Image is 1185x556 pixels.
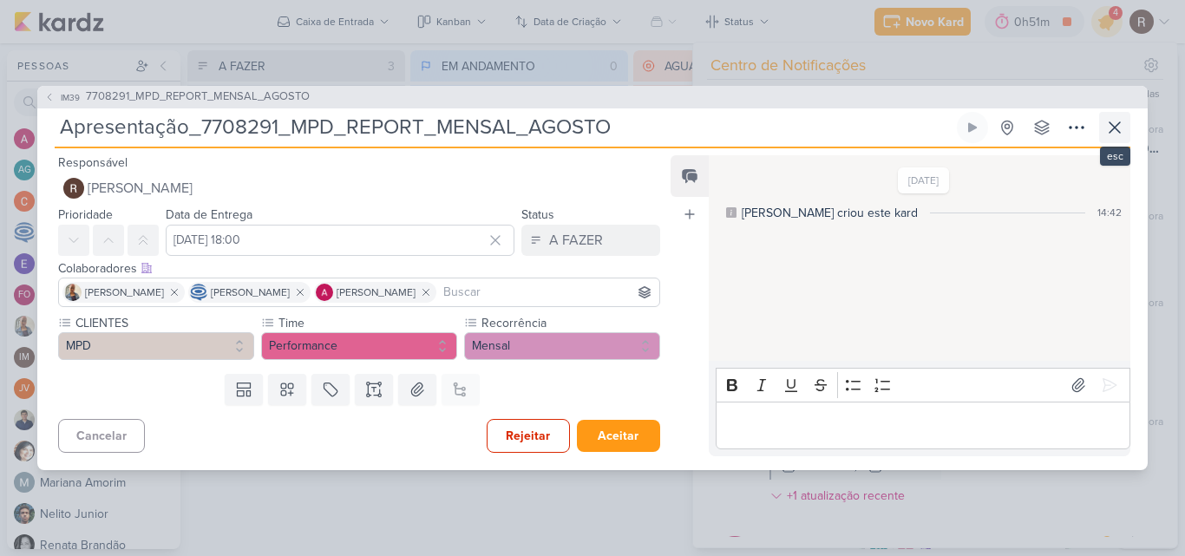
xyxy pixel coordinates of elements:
[58,91,82,104] span: IM39
[549,230,603,251] div: A FAZER
[86,88,310,106] span: 7708291_MPD_REPORT_MENSAL_AGOSTO
[190,284,207,301] img: Caroline Traven De Andrade
[85,285,164,300] span: [PERSON_NAME]
[44,88,310,106] button: IM39 7708291_MPD_REPORT_MENSAL_AGOSTO
[577,420,660,452] button: Aceitar
[261,332,457,360] button: Performance
[166,225,514,256] input: Select a date
[966,121,979,134] div: Ligar relógio
[88,178,193,199] span: [PERSON_NAME]
[211,285,290,300] span: [PERSON_NAME]
[277,314,457,332] label: Time
[63,178,84,199] img: Rafael Dornelles
[440,282,656,303] input: Buscar
[58,207,113,222] label: Prioridade
[74,314,254,332] label: CLIENTES
[1097,205,1122,220] div: 14:42
[487,419,570,453] button: Rejeitar
[58,419,145,453] button: Cancelar
[716,402,1130,449] div: Editor editing area: main
[316,284,333,301] img: Alessandra Gomes
[58,259,660,278] div: Colaboradores
[521,207,554,222] label: Status
[166,207,252,222] label: Data de Entrega
[480,314,660,332] label: Recorrência
[337,285,416,300] span: [PERSON_NAME]
[1100,147,1130,166] div: esc
[58,155,128,170] label: Responsável
[58,173,660,204] button: [PERSON_NAME]
[464,332,660,360] button: Mensal
[58,332,254,360] button: MPD
[64,284,82,301] img: Iara Santos
[521,225,660,256] button: A FAZER
[55,112,953,143] input: Kard Sem Título
[716,368,1130,402] div: Editor toolbar
[742,204,918,222] div: [PERSON_NAME] criou este kard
